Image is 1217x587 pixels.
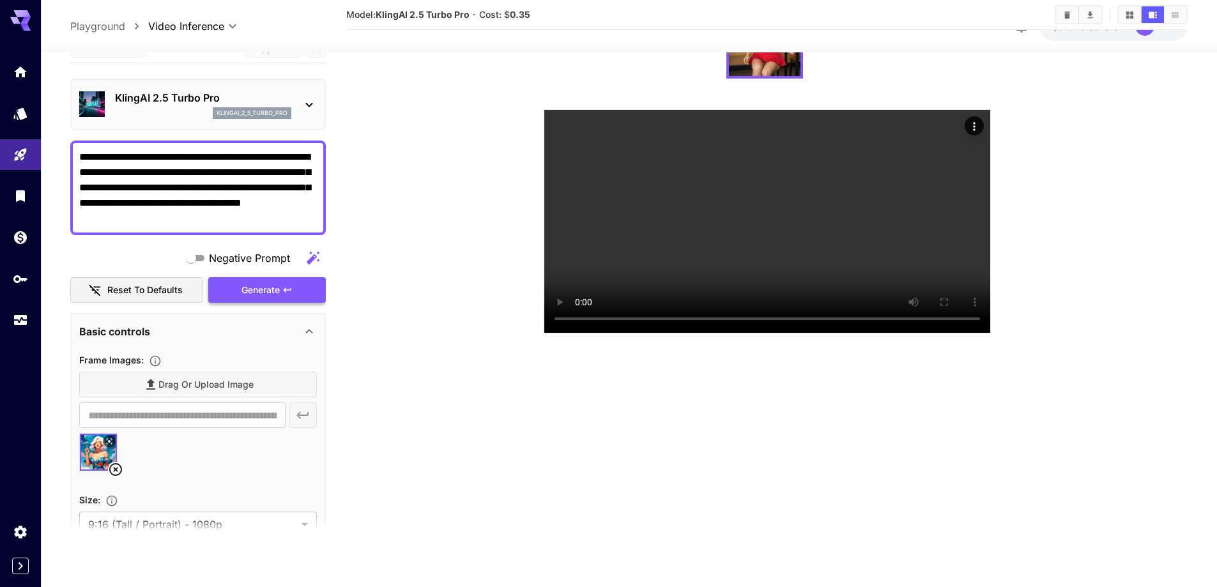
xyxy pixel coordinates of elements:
[79,316,317,347] div: Basic controls
[1080,21,1125,32] span: credits left
[376,9,470,20] b: KlingAI 2.5 Turbo Pro
[241,282,280,298] span: Generate
[100,494,123,507] button: Adjust the dimensions of the generated image by specifying its width and height in pixels, or sel...
[70,277,203,303] button: Reset to defaults
[217,109,287,118] p: klingai_2_5_turbo_pro
[79,324,150,339] p: Basic controls
[115,90,291,105] p: KlingAI 2.5 Turbo Pro
[1079,6,1101,23] button: Download All
[70,19,125,34] a: Playground
[144,354,167,367] button: Upload frame images.
[1055,5,1103,24] div: Clear AllDownload All
[79,494,100,505] span: Size :
[1164,6,1186,23] button: Show media in list view
[13,271,28,287] div: API Keys
[13,229,28,245] div: Wallet
[1142,6,1164,23] button: Show media in video view
[1056,6,1078,23] button: Clear All
[148,19,224,34] span: Video Inference
[209,250,290,266] span: Negative Prompt
[510,9,530,20] b: 0.35
[13,188,28,204] div: Library
[346,9,470,20] span: Model:
[479,9,530,20] span: Cost: $
[79,354,144,365] span: Frame Images :
[13,147,28,163] div: Playground
[13,524,28,540] div: Settings
[13,312,28,328] div: Usage
[79,85,317,124] div: KlingAI 2.5 Turbo Proklingai_2_5_turbo_pro
[1052,21,1080,32] span: $5.02
[13,105,28,121] div: Models
[12,558,29,574] button: Expand sidebar
[13,64,28,80] div: Home
[1117,5,1188,24] div: Show media in grid viewShow media in video viewShow media in list view
[70,19,148,34] nav: breadcrumb
[208,277,326,303] button: Generate
[473,7,476,22] p: ·
[965,116,984,135] div: Actions
[1119,6,1141,23] button: Show media in grid view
